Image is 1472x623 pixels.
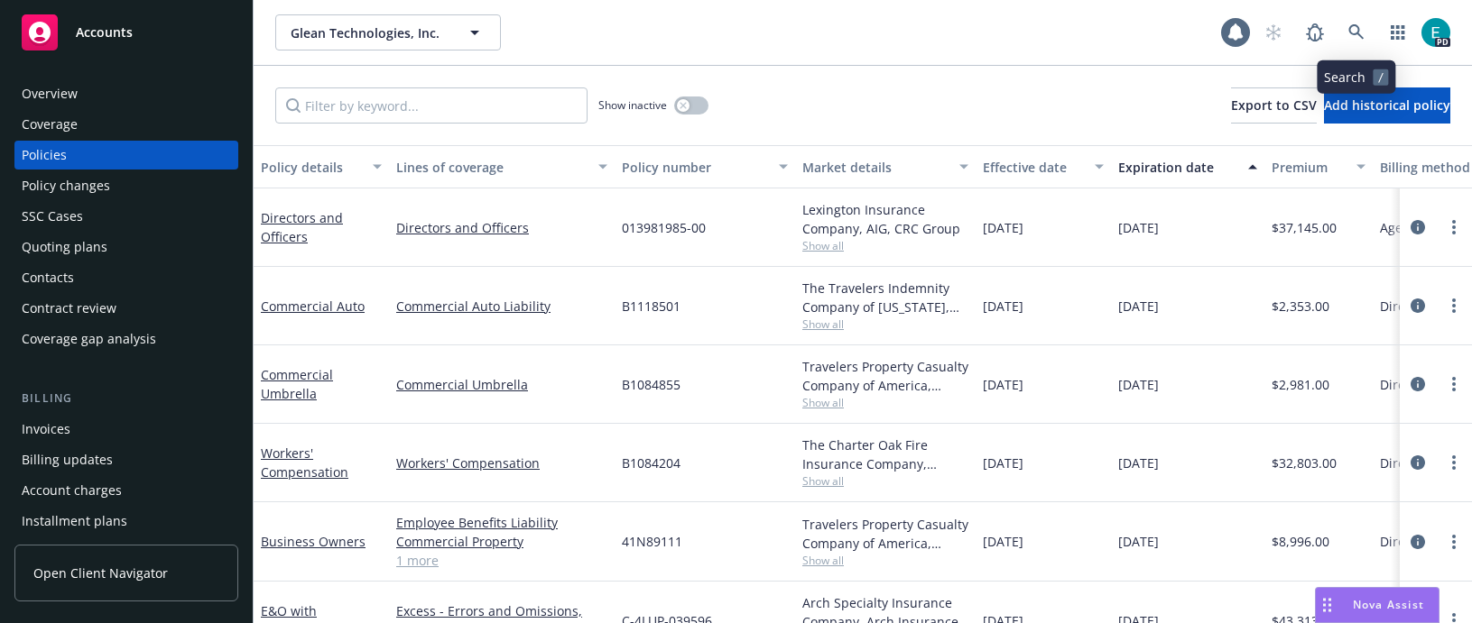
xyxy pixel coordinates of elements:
[983,375,1023,394] span: [DATE]
[291,23,447,42] span: Glean Technologies, Inc.
[1421,18,1450,47] img: photo
[14,141,238,169] a: Policies
[14,294,238,323] a: Contract review
[622,532,682,551] span: 41N89111
[14,263,238,292] a: Contacts
[14,110,238,139] a: Coverage
[22,233,107,261] div: Quoting plans
[261,158,362,177] div: Policy details
[1272,297,1329,316] span: $2,353.00
[1264,145,1373,188] button: Premium
[1443,216,1465,238] a: more
[1231,96,1317,114] span: Export to CSV
[1380,532,1416,551] span: Direct
[1380,297,1416,316] span: Direct
[622,454,680,472] span: B1084204
[14,171,238,200] a: Policy changes
[1315,587,1440,623] button: Nova Assist
[76,25,133,40] span: Accounts
[14,7,238,58] a: Accounts
[983,454,1023,472] span: [DATE]
[22,110,78,139] div: Coverage
[1118,158,1237,177] div: Expiration date
[1407,452,1429,473] a: circleInformation
[396,513,607,532] a: Employee Benefits Liability
[14,325,238,353] a: Coverage gap analysis
[22,476,122,505] div: Account charges
[396,158,588,177] div: Lines of coverage
[983,532,1023,551] span: [DATE]
[1407,531,1429,553] a: circleInformation
[598,97,667,113] span: Show inactive
[261,298,365,315] a: Commercial Auto
[983,158,1084,177] div: Effective date
[622,375,680,394] span: B1084855
[1272,532,1329,551] span: $8,996.00
[1272,375,1329,394] span: $2,981.00
[1443,531,1465,553] a: more
[802,238,968,253] span: Show all
[33,563,168,582] span: Open Client Navigator
[22,79,78,108] div: Overview
[622,158,768,177] div: Policy number
[1324,96,1450,114] span: Add historical policy
[1118,454,1159,472] span: [DATE]
[1272,158,1346,177] div: Premium
[1111,145,1264,188] button: Expiration date
[976,145,1111,188] button: Effective date
[14,389,238,408] div: Billing
[275,87,588,124] input: Filter by keyword...
[802,473,968,489] span: Show all
[802,158,949,177] div: Market details
[22,507,127,536] div: Installment plans
[802,279,968,316] div: The Travelers Indemnity Company of [US_STATE], Travelers Insurance
[802,357,968,395] div: Travelers Property Casualty Company of America, Travelers Insurance
[1443,373,1465,395] a: more
[802,553,968,568] span: Show all
[261,533,366,550] a: Business Owners
[1231,87,1317,124] button: Export to CSV
[14,202,238,231] a: SSC Cases
[1255,14,1291,50] a: Start snowing
[1272,454,1337,472] span: $32,803.00
[615,145,795,188] button: Policy number
[1407,373,1429,395] a: circleInformation
[14,79,238,108] a: Overview
[396,375,607,394] a: Commercial Umbrella
[22,171,110,200] div: Policy changes
[802,515,968,553] div: Travelers Property Casualty Company of America, Travelers Insurance
[14,476,238,505] a: Account charges
[622,218,706,237] span: 013981985-00
[1118,532,1159,551] span: [DATE]
[1443,295,1465,316] a: more
[1324,87,1450,124] button: Add historical policy
[1443,452,1465,473] a: more
[275,14,501,50] button: Glean Technologies, Inc.
[22,141,67,169] div: Policies
[1297,14,1333,50] a: Report a Bug
[802,316,968,332] span: Show all
[396,454,607,472] a: Workers' Compensation
[14,507,238,536] a: Installment plans
[14,445,238,474] a: Billing updates
[1380,454,1416,472] span: Direct
[1407,295,1429,316] a: circleInformation
[1338,14,1375,50] a: Search
[22,202,83,231] div: SSC Cases
[396,218,607,237] a: Directors and Officers
[396,551,607,570] a: 1 more
[254,145,389,188] button: Policy details
[396,532,607,551] a: Commercial Property
[22,263,74,292] div: Contacts
[802,435,968,473] div: The Charter Oak Fire Insurance Company, Travelers Insurance
[1272,218,1337,237] span: $37,145.00
[1316,588,1338,622] div: Drag to move
[1380,375,1416,394] span: Direct
[261,209,343,245] a: Directors and Officers
[1118,375,1159,394] span: [DATE]
[396,297,607,316] a: Commercial Auto Liability
[1118,218,1159,237] span: [DATE]
[802,395,968,410] span: Show all
[389,145,615,188] button: Lines of coverage
[983,218,1023,237] span: [DATE]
